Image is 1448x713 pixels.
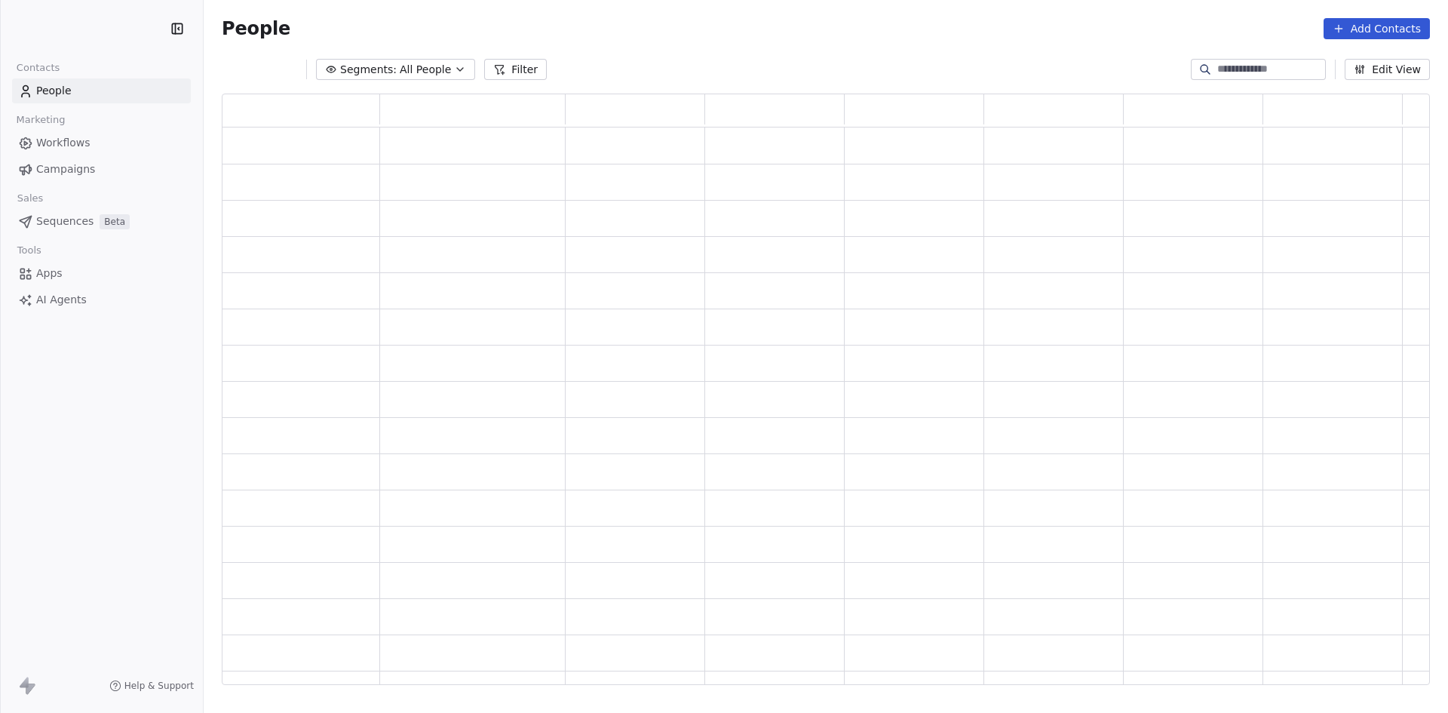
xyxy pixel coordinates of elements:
[1324,18,1430,39] button: Add Contacts
[11,239,48,262] span: Tools
[400,62,451,78] span: All People
[36,83,72,99] span: People
[10,57,66,79] span: Contacts
[109,680,194,692] a: Help & Support
[36,161,95,177] span: Campaigns
[484,59,547,80] button: Filter
[12,131,191,155] a: Workflows
[36,214,94,229] span: Sequences
[12,209,191,234] a: SequencesBeta
[11,187,50,210] span: Sales
[340,62,397,78] span: Segments:
[100,214,130,229] span: Beta
[222,17,290,40] span: People
[36,135,90,151] span: Workflows
[1345,59,1430,80] button: Edit View
[12,157,191,182] a: Campaigns
[10,109,72,131] span: Marketing
[36,292,87,308] span: AI Agents
[12,261,191,286] a: Apps
[124,680,194,692] span: Help & Support
[12,78,191,103] a: People
[36,266,63,281] span: Apps
[12,287,191,312] a: AI Agents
